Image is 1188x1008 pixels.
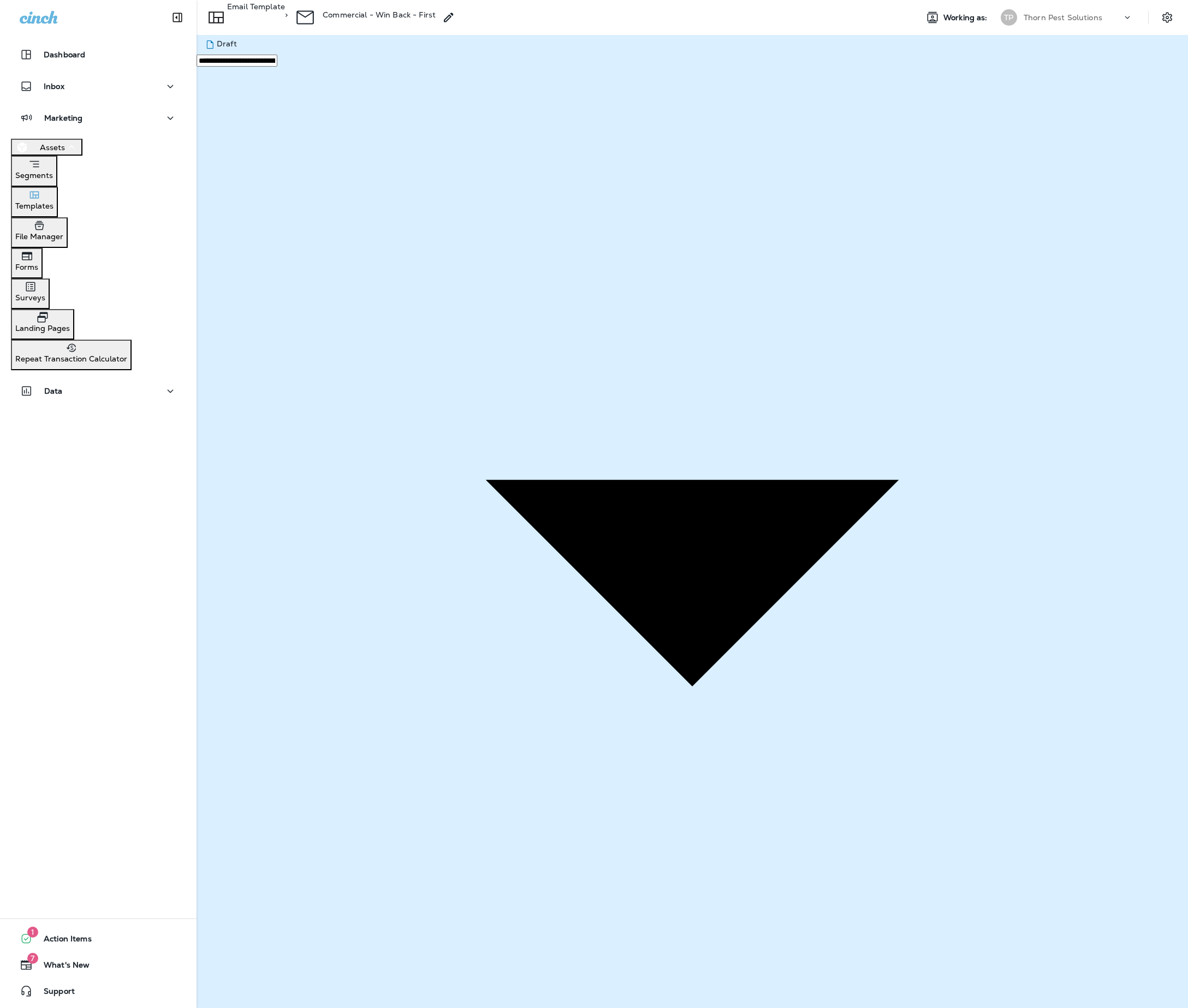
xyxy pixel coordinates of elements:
p: Repeat Transaction Calculator [15,354,127,363]
button: File Manager [11,217,68,248]
p: Segments [15,171,53,180]
button: Segments [11,156,57,187]
p: Commercial - Win Back - First [323,10,436,19]
span: Support [33,987,75,1000]
p: Templates [15,201,54,210]
button: Landing Pages [11,309,74,340]
p: Dashboard [44,50,85,59]
button: Collapse Sidebar [162,7,193,28]
p: File Manager [15,232,63,241]
p: Email Template [227,2,285,27]
button: Repeat Transaction Calculator [11,340,132,370]
span: 7 [27,953,38,964]
p: Surveys [15,293,45,302]
button: Templates [11,187,58,217]
span: What's New [33,960,90,974]
button: Forms [11,248,43,278]
button: Inbox [11,75,186,97]
p: Thorn Pest Solutions [1024,13,1102,22]
button: Data [11,380,186,402]
button: Settings [1157,8,1177,27]
span: 1 [27,927,38,938]
button: 1Action Items [11,928,186,950]
p: Inbox [44,82,64,91]
p: Data [44,387,63,395]
button: Dashboard [11,44,186,66]
p: Assets [40,143,65,152]
div: TP [1001,9,1017,26]
p: Landing Pages [15,324,70,333]
button: Assets [11,139,82,156]
button: 7What's New [11,954,186,976]
button: Surveys [11,278,50,309]
div: Draft [203,39,1181,50]
p: Forms [15,263,38,271]
p: Marketing [44,114,82,122]
p: > [285,10,288,19]
button: Marketing [11,107,186,129]
span: Working as: [943,13,990,22]
div: Commercial - Win Back - First [323,10,436,25]
span: Action Items [33,934,92,947]
button: Support [11,980,186,1002]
